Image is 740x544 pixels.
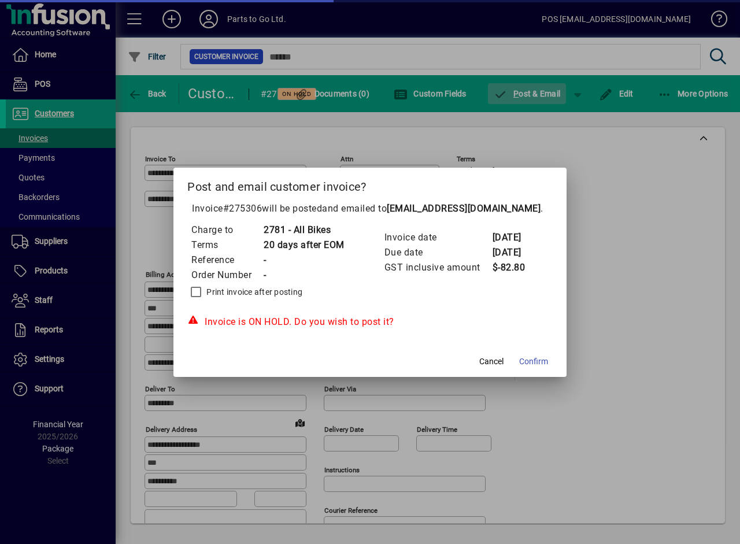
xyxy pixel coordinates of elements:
[515,351,553,372] button: Confirm
[263,253,345,268] td: -
[223,203,262,214] span: #275306
[263,238,345,253] td: 20 days after EOM
[263,223,345,238] td: 2781 - All Bikes
[384,245,492,260] td: Due date
[384,260,492,275] td: GST inclusive amount
[492,245,538,260] td: [DATE]
[387,203,541,214] b: [EMAIL_ADDRESS][DOMAIN_NAME]
[204,286,302,298] label: Print invoice after posting
[473,351,510,372] button: Cancel
[191,238,263,253] td: Terms
[492,230,538,245] td: [DATE]
[191,223,263,238] td: Charge to
[492,260,538,275] td: $-82.80
[191,253,263,268] td: Reference
[173,168,567,201] h2: Post and email customer invoice?
[322,203,541,214] span: and emailed to
[479,356,504,368] span: Cancel
[191,268,263,283] td: Order Number
[263,268,345,283] td: -
[519,356,548,368] span: Confirm
[384,230,492,245] td: Invoice date
[187,202,553,216] p: Invoice will be posted .
[187,315,553,329] div: Invoice is ON HOLD. Do you wish to post it?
